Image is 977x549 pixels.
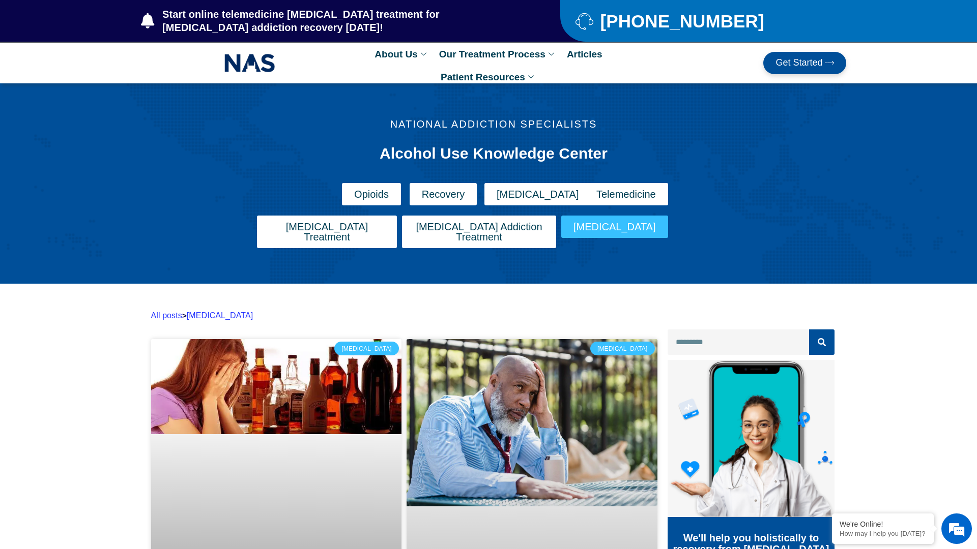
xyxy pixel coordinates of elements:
span: Recovery [422,189,465,199]
span: Get Started [775,58,822,68]
button: Search [809,329,835,355]
h1: Alcohol Use Knowledge Center [263,144,724,163]
span: Opioids [354,189,389,199]
a: Start online telemedicine [MEDICAL_DATA] treatment for [MEDICAL_DATA] addiction recovery [DATE]! [141,8,520,34]
span: [MEDICAL_DATA] Addiction Treatment [414,222,544,242]
p: national addiction specialists [212,119,775,129]
a: Telemedicine [584,183,668,205]
a: Patient Resources [436,66,541,88]
span: [MEDICAL_DATA] Treatment [269,222,385,242]
span: [PHONE_NUMBER] [597,15,764,27]
a: [MEDICAL_DATA] [187,311,253,320]
a: Articles [562,43,608,66]
span: Start online telemedicine [MEDICAL_DATA] treatment for [MEDICAL_DATA] addiction recovery [DATE]! [160,8,520,34]
a: About Us [369,43,434,66]
span: [MEDICAL_DATA] [573,222,656,232]
span: Telemedicine [596,189,656,199]
p: > [151,309,657,322]
a: Recovery [410,183,477,205]
span: [MEDICAL_DATA] [497,189,579,199]
img: NAS_email_signature-removebg-preview.png [224,51,275,75]
a: [MEDICAL_DATA] [561,216,668,238]
a: [MEDICAL_DATA] [484,183,591,205]
div: [MEDICAL_DATA] [590,342,655,355]
a: All posts [151,311,182,320]
div: We're Online! [840,520,926,528]
a: [MEDICAL_DATA] Treatment [257,216,397,248]
img: Online Suboxone Treatment - Opioid Addiction Treatment using phone [668,360,835,517]
a: Opioids [342,183,401,205]
a: [MEDICAL_DATA] Addiction Treatment [402,216,556,248]
a: [PHONE_NUMBER] [576,12,821,30]
a: Our Treatment Process [434,43,562,66]
a: Get Started [763,52,846,74]
div: [MEDICAL_DATA] [334,342,399,355]
p: How may I help you today? [840,530,926,537]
